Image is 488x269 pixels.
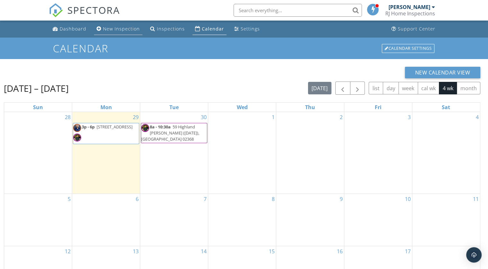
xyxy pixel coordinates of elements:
[49,9,120,22] a: SPECTORA
[398,82,418,94] button: week
[441,103,451,112] a: Saturday
[202,194,208,204] a: Go to October 7, 2025
[208,194,276,246] td: Go to October 8, 2025
[350,82,365,95] button: Next
[276,112,344,194] td: Go to October 2, 2025
[141,124,149,132] img: dsc00555edit.jpg
[338,194,344,204] a: Go to October 9, 2025
[200,246,208,256] a: Go to October 14, 2025
[140,194,208,246] td: Go to October 7, 2025
[373,103,383,112] a: Friday
[168,103,180,112] a: Tuesday
[234,4,362,17] input: Search everything...
[404,194,412,204] a: Go to October 10, 2025
[344,194,412,246] td: Go to October 10, 2025
[457,82,480,94] button: month
[148,23,187,35] a: Inspections
[32,103,44,112] a: Sunday
[412,194,480,246] td: Go to October 11, 2025
[202,26,224,32] div: Calendar
[270,194,276,204] a: Go to October 8, 2025
[4,112,72,194] td: Go to September 28, 2025
[304,103,316,112] a: Thursday
[53,43,435,54] h1: Calendar
[140,112,208,194] td: Go to September 30, 2025
[439,82,457,94] button: 4 wk
[475,112,480,122] a: Go to October 4, 2025
[389,23,438,35] a: Support Center
[64,246,72,256] a: Go to October 12, 2025
[132,112,140,122] a: Go to September 29, 2025
[49,3,63,17] img: The Best Home Inspection Software - Spectora
[134,194,140,204] a: Go to October 6, 2025
[72,112,140,194] td: Go to September 29, 2025
[60,26,86,32] div: Dashboard
[67,3,120,17] span: SPECTORA
[50,23,89,35] a: Dashboard
[82,124,133,130] a: 3p - 6p [STREET_ADDRESS]
[382,44,434,53] div: Calendar Settings
[472,194,480,204] a: Go to October 11, 2025
[150,124,171,130] span: 8a - 10:30a
[418,82,440,94] button: cal wk
[232,23,262,35] a: Settings
[141,124,199,142] a: 8a - 10:30a 59 Highland [PERSON_NAME] ([DATE]), [GEOGRAPHIC_DATA] 02368
[276,194,344,246] td: Go to October 9, 2025
[389,4,430,10] div: [PERSON_NAME]
[208,112,276,194] td: Go to October 1, 2025
[200,112,208,122] a: Go to September 30, 2025
[335,82,350,95] button: Previous
[268,246,276,256] a: Go to October 15, 2025
[407,112,412,122] a: Go to October 3, 2025
[72,194,140,246] td: Go to October 6, 2025
[235,103,249,112] a: Wednesday
[97,124,133,130] span: [STREET_ADDRESS]
[66,194,72,204] a: Go to October 5, 2025
[4,82,69,95] h2: [DATE] – [DATE]
[344,112,412,194] td: Go to October 3, 2025
[241,26,260,32] div: Settings
[64,112,72,122] a: Go to September 28, 2025
[308,82,331,94] button: [DATE]
[338,112,344,122] a: Go to October 2, 2025
[405,67,481,78] button: New Calendar View
[141,123,207,143] a: 8a - 10:30a 59 Highland [PERSON_NAME] ([DATE]), [GEOGRAPHIC_DATA] 02368
[73,134,81,142] img: dsc00555edit.jpg
[398,26,435,32] div: Support Center
[94,23,142,35] a: New Inspection
[73,123,139,144] a: 3p - 6p [STREET_ADDRESS]
[472,246,480,256] a: Go to October 18, 2025
[385,10,435,17] div: RJ Home Inspections
[466,247,482,263] div: Open Intercom Messenger
[4,194,72,246] td: Go to October 5, 2025
[404,246,412,256] a: Go to October 17, 2025
[73,124,81,132] img: img_2097.jpg
[82,124,95,130] span: 3p - 6p
[412,112,480,194] td: Go to October 4, 2025
[383,82,399,94] button: day
[141,124,199,142] span: 59 Highland [PERSON_NAME] ([DATE]), [GEOGRAPHIC_DATA] 02368
[99,103,113,112] a: Monday
[132,246,140,256] a: Go to October 13, 2025
[369,82,383,94] button: list
[103,26,140,32] div: New Inspection
[157,26,185,32] div: Inspections
[336,246,344,256] a: Go to October 16, 2025
[193,23,227,35] a: Calendar
[270,112,276,122] a: Go to October 1, 2025
[381,43,435,54] a: Calendar Settings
